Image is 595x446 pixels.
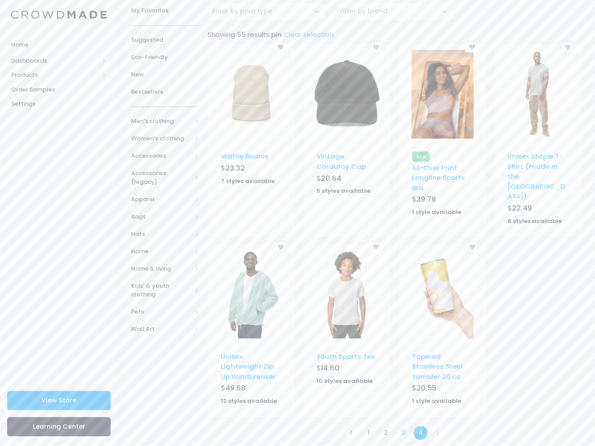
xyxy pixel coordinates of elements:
[335,2,454,21] span: Filter by brand
[316,352,375,361] a: Youth Sports Tee
[221,397,277,405] strong: 12 styles available
[316,187,371,195] strong: 5 styles available
[131,264,192,273] span: Home & living
[396,426,411,440] a: 3
[340,7,387,16] span: Filter by brand
[271,30,282,39] span: pin
[321,173,341,183] span: 20.64
[131,325,192,334] span: Wall Art
[7,391,111,410] a: View Store
[412,194,473,207] div: $
[412,163,465,192] a: All-Over Print Longline Sports Bra
[11,56,99,65] span: Dashboards
[131,282,192,299] span: Kids' & youth clothing
[225,383,246,393] span: 49.68
[412,151,430,161] span: Eco
[221,163,282,175] div: $
[379,426,393,440] a: 2
[131,53,199,62] span: Eco-Friendly
[131,247,192,256] span: Home
[11,85,107,94] span: Order Samples
[361,426,376,440] a: 1
[212,7,272,16] span: Filter by print type
[413,426,428,440] a: 4
[131,169,192,186] span: Accessories (legacy)
[131,307,192,316] span: Pets
[131,151,192,160] span: Accessories
[11,71,99,80] span: Products
[316,377,373,385] strong: 10 styles available
[11,11,107,19] img: Logo
[131,84,199,101] a: Bestsellers
[131,6,199,15] span: My Favorites
[131,70,199,79] span: New
[316,151,366,171] a: Vintage Corduroy Cap
[507,151,565,201] a: Unisex Staple T-Shirt (made in the [GEOGRAPHIC_DATA])
[131,2,199,20] a: My Favorites
[412,208,461,216] strong: 1 style available
[284,30,334,39] a: Clear selection
[33,422,85,431] span: Learning Center
[221,177,275,185] strong: 7 styles available
[416,194,436,204] span: 39.76
[7,417,111,436] a: Learning Center
[221,352,276,381] a: Unisex Lightweight Zip Up Windbreaker
[131,212,192,221] span: Bags
[131,36,199,44] span: Suggested
[412,383,473,395] div: $
[131,230,192,239] span: Hats
[316,363,377,375] div: $
[321,363,339,373] span: 14.80
[507,203,568,215] div: $
[512,203,532,213] span: 22.49
[131,117,192,126] span: Men's clothing
[412,352,463,381] a: Tapered Stainless Steel Tumbler 20 oz
[131,32,199,49] a: Suggested
[412,397,461,405] strong: 1 style available
[221,151,268,161] a: Waffle Beanie
[204,30,586,40] div: Showing 55 results:
[11,40,107,49] span: Home
[416,383,436,393] span: 20.55
[131,195,192,204] span: Apparel
[316,173,377,186] div: $
[41,396,76,405] span: View Store
[507,217,562,225] strong: 6 styles available
[11,100,107,108] span: Settings
[225,163,245,173] span: 23.32
[131,134,192,143] span: Women's clothing
[131,49,199,66] a: Eco-Friendly
[131,66,199,84] a: New
[208,2,327,21] span: Filter by print type
[221,383,282,395] div: $
[131,88,199,96] span: Bestsellers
